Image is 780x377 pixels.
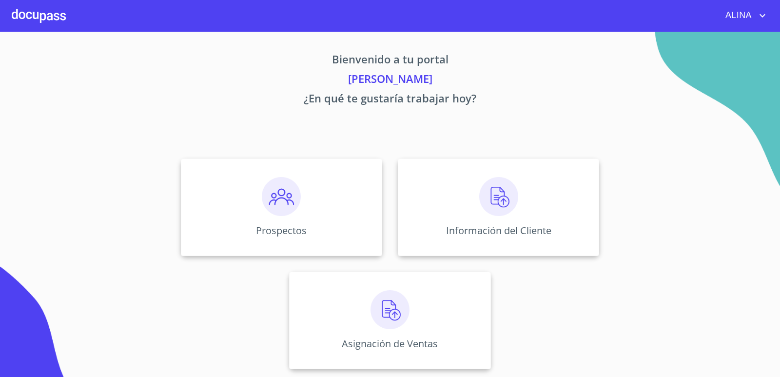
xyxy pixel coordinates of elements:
[718,8,757,23] span: ALINA
[256,224,307,237] p: Prospectos
[370,290,409,329] img: carga.png
[90,71,690,90] p: [PERSON_NAME]
[479,177,518,216] img: carga.png
[446,224,551,237] p: Información del Cliente
[342,337,438,350] p: Asignación de Ventas
[90,51,690,71] p: Bienvenido a tu portal
[90,90,690,110] p: ¿En qué te gustaría trabajar hoy?
[262,177,301,216] img: prospectos.png
[718,8,768,23] button: account of current user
